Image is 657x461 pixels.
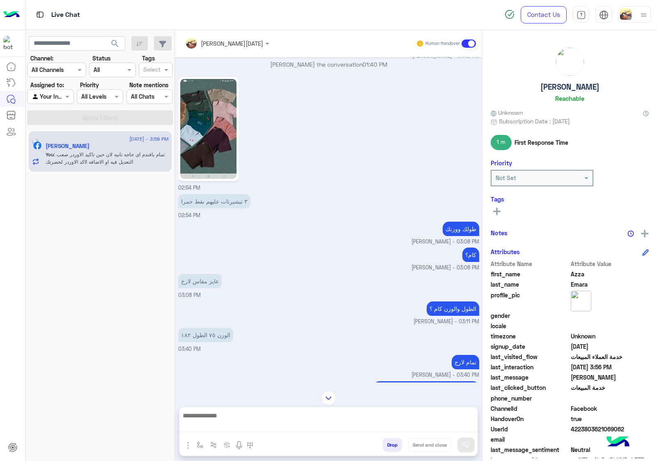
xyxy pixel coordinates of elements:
[571,291,591,311] img: picture
[443,222,479,236] p: 19/8/2025, 3:08 PM
[571,311,649,320] span: null
[571,404,649,413] span: 0
[505,9,515,19] img: spinner
[491,425,569,433] span: UserId
[462,248,479,262] p: 19/8/2025, 3:08 PM
[3,6,20,23] img: Logo
[30,54,53,63] label: Channel:
[491,229,508,236] h6: Notes
[604,428,632,457] img: hulul-logo.png
[491,322,569,330] span: locale
[247,442,253,449] img: make a call
[462,441,470,449] img: send message
[142,65,161,76] div: Select
[571,332,649,341] span: Unknown
[413,318,479,326] span: [PERSON_NAME] - 03:11 PM
[573,6,589,23] a: tab
[197,442,203,448] img: select flow
[521,6,567,23] a: Contact Us
[571,435,649,444] span: null
[178,194,250,208] p: 19/8/2025, 2:54 PM
[491,352,569,361] span: last_visited_flow
[639,10,649,20] img: profile
[178,274,222,288] p: 19/8/2025, 3:08 PM
[178,292,201,298] span: 03:08 PM
[571,342,649,351] span: 2024-10-29T16:52:49.283Z
[32,139,39,146] img: picture
[452,355,479,369] p: 19/8/2025, 3:40 PM
[383,438,402,452] button: Drop
[322,391,336,405] img: scroll
[571,259,649,268] span: Attribute Value
[234,440,244,450] img: send voice note
[571,352,649,361] span: خدمة العملاء المبيعات
[27,110,173,125] button: Apply Filters
[207,438,221,452] button: Trigger scenario
[110,39,120,49] span: search
[183,440,193,450] img: send attachment
[46,151,54,158] span: You
[577,10,586,20] img: tab
[571,394,649,403] span: null
[30,81,64,89] label: Assigned to:
[491,435,569,444] span: email
[46,143,90,150] h5: Azza Emara
[555,95,584,102] h6: Reachable
[178,185,200,191] span: 02:54 PM
[373,381,479,396] p: 19/8/2025, 3:55 PM
[180,79,237,179] img: 530500645_1070623271936920_8968891820710569152_n.jpg
[620,8,632,20] img: userImage
[491,108,523,117] span: Unknown
[491,280,569,289] span: last_name
[491,332,569,341] span: timezone
[627,230,634,237] img: notes
[571,322,649,330] span: null
[491,445,569,454] span: last_message_sentiment
[571,280,649,289] span: Emara
[491,342,569,351] span: signup_date
[499,117,570,125] span: Subscription Date : [DATE]
[491,291,569,310] span: profile_pic
[105,36,125,54] button: search
[178,60,479,69] p: [PERSON_NAME] the conversation
[571,425,649,433] span: 4223803621069062
[411,371,479,379] span: [PERSON_NAME] - 03:40 PM
[33,141,41,150] img: Facebook
[491,404,569,413] span: ChannelId
[571,415,649,423] span: true
[491,394,569,403] span: phone_number
[92,54,110,63] label: Status
[193,438,207,452] button: select flow
[491,248,520,255] h6: Attributes
[515,138,568,147] span: First Response Time
[571,445,649,454] span: 0
[599,10,609,20] img: tab
[35,9,45,20] img: tab
[411,264,479,272] span: [PERSON_NAME] - 03:08 PM
[491,383,569,392] span: last_clicked_button
[51,9,80,21] p: Live Chat
[129,81,168,89] label: Note mentions
[491,415,569,423] span: HandoverOn
[221,438,234,452] button: create order
[641,230,648,237] img: add
[224,442,230,448] img: create order
[411,238,479,246] span: [PERSON_NAME] - 03:08 PM
[210,442,217,448] img: Trigger scenario
[571,383,649,392] span: خدمة المبيعات
[491,311,569,320] span: gender
[427,301,479,316] p: 19/8/2025, 3:11 PM
[3,36,18,51] img: 713415422032625
[425,40,460,47] small: Human Handover
[491,159,512,167] h6: Priority
[491,135,512,150] span: 1 m
[178,328,233,342] p: 19/8/2025, 3:40 PM
[571,363,649,371] span: 2025-08-19T12:56:23.546Z
[491,363,569,371] span: last_interaction
[46,151,165,165] span: تمام يافندم اى حاجه تانيه لان حين تاكيد الاوردر صعب التعديل فيه او الاضافه ااكد الاوردر لحضرتك
[491,259,569,268] span: Attribute Name
[178,212,200,218] span: 02:54 PM
[142,54,155,63] label: Tags
[571,373,649,382] span: عمرو محمد
[129,135,168,143] span: [DATE] - 3:59 PM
